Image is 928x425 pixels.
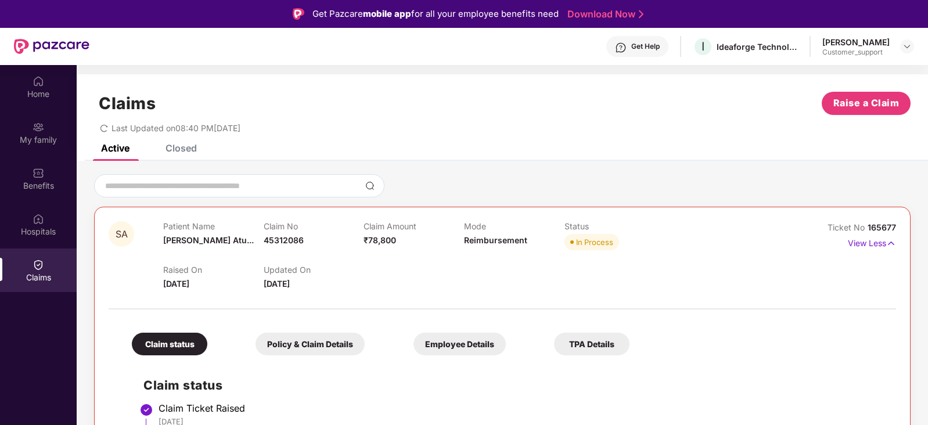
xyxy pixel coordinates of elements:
span: Raise a Claim [833,96,900,110]
div: Employee Details [413,333,506,355]
div: In Process [576,236,613,248]
p: Claim Amount [364,221,464,231]
img: Stroke [639,8,643,20]
img: svg+xml;base64,PHN2ZyBpZD0iRHJvcGRvd24tMzJ4MzIiIHhtbG5zPSJodHRwOi8vd3d3LnczLm9yZy8yMDAwL3N2ZyIgd2... [902,42,912,51]
h2: Claim status [143,376,884,395]
img: New Pazcare Logo [14,39,89,54]
img: svg+xml;base64,PHN2ZyB4bWxucz0iaHR0cDovL3d3dy53My5vcmcvMjAwMC9zdmciIHdpZHRoPSIxNyIgaGVpZ2h0PSIxNy... [886,237,896,250]
p: View Less [848,234,896,250]
a: Download Now [567,8,640,20]
img: Logo [293,8,304,20]
div: Customer_support [822,48,890,57]
span: 45312086 [264,235,304,245]
img: svg+xml;base64,PHN2ZyBpZD0iQ2xhaW0iIHhtbG5zPSJodHRwOi8vd3d3LnczLm9yZy8yMDAwL3N2ZyIgd2lkdGg9IjIwIi... [33,259,44,271]
div: [PERSON_NAME] [822,37,890,48]
button: Raise a Claim [822,92,911,115]
span: Reimbursement [464,235,527,245]
p: Updated On [264,265,364,275]
span: [PERSON_NAME] Atu... [163,235,254,245]
div: Policy & Claim Details [256,333,365,355]
img: svg+xml;base64,PHN2ZyBpZD0iSGVscC0zMngzMiIgeG1sbnM9Imh0dHA6Ly93d3cudzMub3JnLzIwMDAvc3ZnIiB3aWR0aD... [615,42,627,53]
div: Claim status [132,333,207,355]
span: Ticket No [828,222,868,232]
img: svg+xml;base64,PHN2ZyBpZD0iSG9zcGl0YWxzIiB4bWxucz0iaHR0cDovL3d3dy53My5vcmcvMjAwMC9zdmciIHdpZHRoPS... [33,213,44,225]
div: Closed [166,142,197,154]
strong: mobile app [363,8,411,19]
span: [DATE] [264,279,290,289]
div: Ideaforge Technology Ltd [717,41,798,52]
p: Patient Name [163,221,264,231]
div: TPA Details [554,333,630,355]
div: Active [101,142,130,154]
p: Claim No [264,221,364,231]
img: svg+xml;base64,PHN2ZyBpZD0iU2VhcmNoLTMyeDMyIiB4bWxucz0iaHR0cDovL3d3dy53My5vcmcvMjAwMC9zdmciIHdpZH... [365,181,375,190]
span: [DATE] [163,279,189,289]
span: Last Updated on 08:40 PM[DATE] [111,123,240,133]
span: I [702,39,704,53]
div: Get Help [631,42,660,51]
div: Get Pazcare for all your employee benefits need [312,7,559,21]
div: Claim Ticket Raised [159,402,884,414]
p: Raised On [163,265,264,275]
img: svg+xml;base64,PHN2ZyBpZD0iQmVuZWZpdHMiIHhtbG5zPSJodHRwOi8vd3d3LnczLm9yZy8yMDAwL3N2ZyIgd2lkdGg9Ij... [33,167,44,179]
img: svg+xml;base64,PHN2ZyBpZD0iU3RlcC1Eb25lLTMyeDMyIiB4bWxucz0iaHR0cDovL3d3dy53My5vcmcvMjAwMC9zdmciIH... [139,403,153,417]
span: 165677 [868,222,896,232]
p: Status [564,221,665,231]
h1: Claims [99,93,156,113]
img: svg+xml;base64,PHN2ZyB3aWR0aD0iMjAiIGhlaWdodD0iMjAiIHZpZXdCb3g9IjAgMCAyMCAyMCIgZmlsbD0ibm9uZSIgeG... [33,121,44,133]
span: ₹78,800 [364,235,396,245]
span: redo [100,123,108,133]
p: Mode [464,221,564,231]
span: SA [116,229,128,239]
img: svg+xml;base64,PHN2ZyBpZD0iSG9tZSIgeG1sbnM9Imh0dHA6Ly93d3cudzMub3JnLzIwMDAvc3ZnIiB3aWR0aD0iMjAiIG... [33,75,44,87]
